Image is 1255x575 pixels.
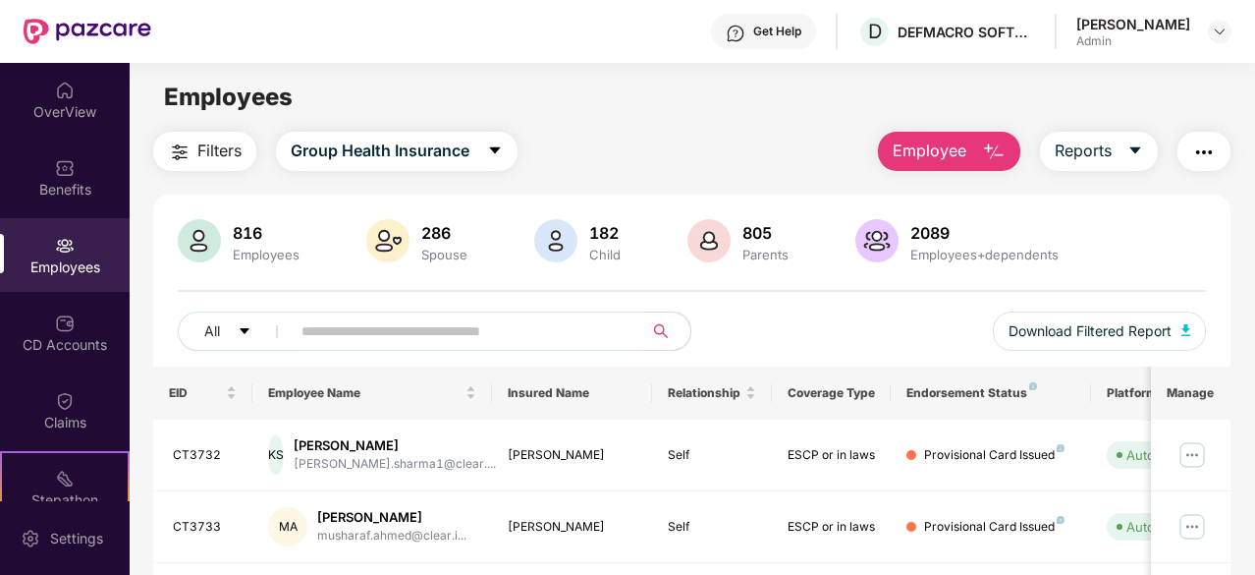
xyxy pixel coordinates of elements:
div: Self [668,518,756,537]
span: caret-down [238,324,251,340]
div: Admin [1076,33,1190,49]
span: Group Health Insurance [291,139,469,163]
button: Allcaret-down [178,312,298,351]
img: svg+xml;base64,PHN2ZyB4bWxucz0iaHR0cDovL3d3dy53My5vcmcvMjAwMC9zdmciIHdpZHRoPSIyNCIgaGVpZ2h0PSIyNC... [168,141,191,164]
div: Child [585,247,625,262]
div: Parents [738,247,792,262]
th: Coverage Type [772,367,892,420]
span: Employee Name [268,385,462,401]
div: [PERSON_NAME] [1076,15,1190,33]
div: Provisional Card Issued [924,518,1064,537]
div: Platform Status [1107,385,1215,401]
span: Filters [197,139,242,163]
div: Spouse [417,247,471,262]
div: ESCP or in laws [788,446,876,465]
div: DEFMACRO SOFTWARE PRIVATE LIMITED [898,23,1035,41]
button: Reportscaret-down [1040,132,1158,171]
img: svg+xml;base64,PHN2ZyB4bWxucz0iaHR0cDovL3d3dy53My5vcmcvMjAwMC9zdmciIHhtbG5zOnhsaW5rPSJodHRwOi8vd3... [178,219,221,262]
div: Employees [229,247,303,262]
img: svg+xml;base64,PHN2ZyB4bWxucz0iaHR0cDovL3d3dy53My5vcmcvMjAwMC9zdmciIHhtbG5zOnhsaW5rPSJodHRwOi8vd3... [687,219,731,262]
div: Stepathon [2,490,128,510]
img: svg+xml;base64,PHN2ZyB4bWxucz0iaHR0cDovL3d3dy53My5vcmcvMjAwMC9zdmciIHhtbG5zOnhsaW5rPSJodHRwOi8vd3... [534,219,577,262]
div: [PERSON_NAME] [508,446,636,465]
img: svg+xml;base64,PHN2ZyBpZD0iSG9tZSIgeG1sbnM9Imh0dHA6Ly93d3cudzMub3JnLzIwMDAvc3ZnIiB3aWR0aD0iMjAiIG... [55,81,75,100]
div: 286 [417,223,471,243]
div: [PERSON_NAME] [294,436,496,455]
img: svg+xml;base64,PHN2ZyB4bWxucz0iaHR0cDovL3d3dy53My5vcmcvMjAwMC9zdmciIHhtbG5zOnhsaW5rPSJodHRwOi8vd3... [1181,324,1191,336]
div: [PERSON_NAME] [508,518,636,537]
th: Insured Name [492,367,652,420]
div: Auto Verified [1126,445,1205,465]
img: manageButton [1176,439,1208,471]
span: caret-down [1127,143,1143,160]
span: Download Filtered Report [1009,320,1172,342]
img: svg+xml;base64,PHN2ZyB4bWxucz0iaHR0cDovL3d3dy53My5vcmcvMjAwMC9zdmciIHdpZHRoPSI4IiBoZWlnaHQ9IjgiIH... [1057,444,1064,452]
button: Filters [153,132,256,171]
img: New Pazcare Logo [24,19,151,44]
div: Get Help [753,24,801,39]
div: musharaf.ahmed@clear.i... [317,527,466,546]
img: svg+xml;base64,PHN2ZyBpZD0iSGVscC0zMngzMiIgeG1sbnM9Imh0dHA6Ly93d3cudzMub3JnLzIwMDAvc3ZnIiB3aWR0aD... [726,24,745,43]
button: Employee [878,132,1020,171]
span: Relationship [668,385,741,401]
img: svg+xml;base64,PHN2ZyB4bWxucz0iaHR0cDovL3d3dy53My5vcmcvMjAwMC9zdmciIHdpZHRoPSIyMSIgaGVpZ2h0PSIyMC... [55,469,75,489]
div: [PERSON_NAME].sharma1@clear.... [294,455,496,474]
th: Manage [1151,367,1230,420]
div: [PERSON_NAME] [317,508,466,527]
img: svg+xml;base64,PHN2ZyBpZD0iRW1wbG95ZWVzIiB4bWxucz0iaHR0cDovL3d3dy53My5vcmcvMjAwMC9zdmciIHdpZHRoPS... [55,236,75,256]
img: svg+xml;base64,PHN2ZyB4bWxucz0iaHR0cDovL3d3dy53My5vcmcvMjAwMC9zdmciIHhtbG5zOnhsaW5rPSJodHRwOi8vd3... [366,219,409,262]
span: Employee [893,139,966,163]
img: svg+xml;base64,PHN2ZyB4bWxucz0iaHR0cDovL3d3dy53My5vcmcvMjAwMC9zdmciIHhtbG5zOnhsaW5rPSJodHRwOi8vd3... [982,141,1006,164]
div: CT3732 [173,446,238,465]
th: Employee Name [252,367,492,420]
img: svg+xml;base64,PHN2ZyBpZD0iU2V0dGluZy0yMHgyMCIgeG1sbnM9Imh0dHA6Ly93d3cudzMub3JnLzIwMDAvc3ZnIiB3aW... [21,529,40,548]
img: svg+xml;base64,PHN2ZyB4bWxucz0iaHR0cDovL3d3dy53My5vcmcvMjAwMC9zdmciIHdpZHRoPSI4IiBoZWlnaHQ9IjgiIH... [1029,382,1037,390]
img: manageButton [1176,511,1208,543]
img: svg+xml;base64,PHN2ZyBpZD0iQ0RfQWNjb3VudHMiIGRhdGEtbmFtZT0iQ0QgQWNjb3VudHMiIHhtbG5zPSJodHRwOi8vd3... [55,314,75,333]
span: Employees [164,83,293,111]
div: CT3733 [173,518,238,537]
div: Employees+dependents [906,247,1063,262]
span: All [204,320,220,342]
th: Relationship [652,367,772,420]
button: search [642,312,691,351]
div: Endorsement Status [906,385,1074,401]
img: svg+xml;base64,PHN2ZyBpZD0iQmVuZWZpdHMiIHhtbG5zPSJodHRwOi8vd3d3LnczLm9yZy8yMDAwL3N2ZyIgd2lkdGg9Ij... [55,158,75,178]
span: D [868,20,882,43]
img: svg+xml;base64,PHN2ZyBpZD0iRHJvcGRvd24tMzJ4MzIiIHhtbG5zPSJodHRwOi8vd3d3LnczLm9yZy8yMDAwL3N2ZyIgd2... [1212,24,1228,39]
div: Provisional Card Issued [924,446,1064,465]
div: 182 [585,223,625,243]
img: svg+xml;base64,PHN2ZyBpZD0iQ2xhaW0iIHhtbG5zPSJodHRwOi8vd3d3LnczLm9yZy8yMDAwL3N2ZyIgd2lkdGg9IjIwIi... [55,391,75,411]
div: 805 [738,223,792,243]
span: EID [169,385,223,401]
div: Auto Verified [1126,517,1205,537]
span: search [642,323,681,339]
span: Reports [1055,139,1112,163]
span: caret-down [487,143,503,160]
img: svg+xml;base64,PHN2ZyB4bWxucz0iaHR0cDovL3d3dy53My5vcmcvMjAwMC9zdmciIHdpZHRoPSIyNCIgaGVpZ2h0PSIyNC... [1192,141,1216,164]
div: KS [268,435,284,475]
div: MA [268,507,307,546]
button: Download Filtered Report [993,312,1207,351]
button: Group Health Insurancecaret-down [276,132,518,171]
div: 2089 [906,223,1063,243]
div: Settings [44,529,109,548]
div: ESCP or in laws [788,518,876,537]
img: svg+xml;base64,PHN2ZyB4bWxucz0iaHR0cDovL3d3dy53My5vcmcvMjAwMC9zdmciIHhtbG5zOnhsaW5rPSJodHRwOi8vd3... [855,219,899,262]
th: EID [153,367,253,420]
div: Self [668,446,756,465]
div: 816 [229,223,303,243]
img: svg+xml;base64,PHN2ZyB4bWxucz0iaHR0cDovL3d3dy53My5vcmcvMjAwMC9zdmciIHdpZHRoPSI4IiBoZWlnaHQ9IjgiIH... [1057,516,1064,524]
